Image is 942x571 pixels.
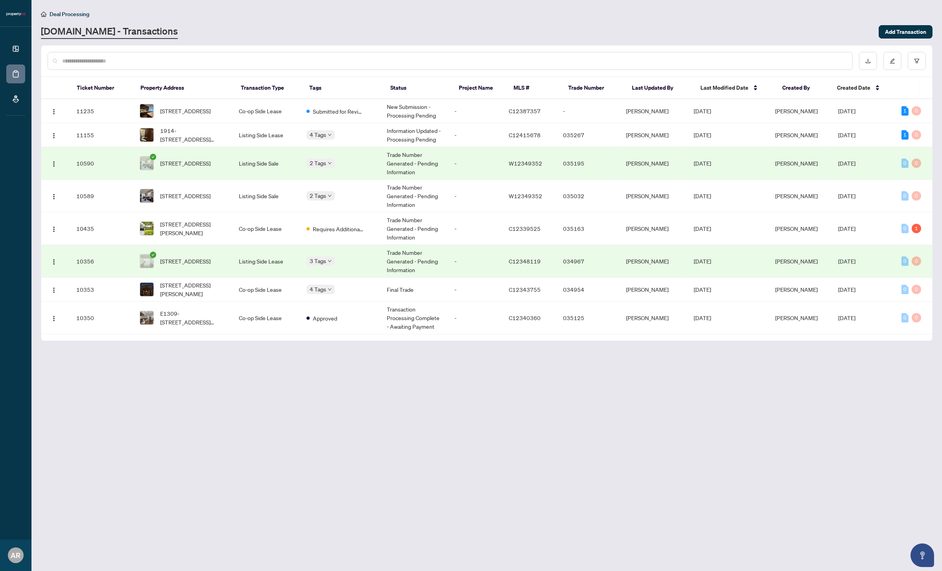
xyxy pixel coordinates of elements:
[562,77,626,99] th: Trade Number
[620,147,687,180] td: [PERSON_NAME]
[557,99,620,123] td: -
[626,77,694,99] th: Last Updated By
[48,190,60,202] button: Logo
[620,123,687,147] td: [PERSON_NAME]
[6,12,25,17] img: logo
[838,258,855,265] span: [DATE]
[448,212,502,245] td: -
[134,77,235,99] th: Property Address
[620,245,687,278] td: [PERSON_NAME]
[303,77,384,99] th: Tags
[48,129,60,141] button: Logo
[70,123,133,147] td: 11155
[509,192,542,199] span: W12349352
[838,225,855,232] span: [DATE]
[313,314,337,322] span: Approved
[901,191,909,201] div: 0
[620,302,687,334] td: [PERSON_NAME]
[150,252,156,258] span: check-circle
[775,225,818,232] span: [PERSON_NAME]
[380,302,448,334] td: Transaction Processing Complete - Awaiting Payment
[448,245,502,278] td: -
[557,180,620,212] td: 035032
[380,245,448,278] td: Trade Number Generated - Pending Information
[233,99,300,123] td: Co-op Side Lease
[140,311,153,324] img: thumbnail-img
[694,107,711,114] span: [DATE]
[233,278,300,302] td: Co-op Side Lease
[48,157,60,169] button: Logo
[160,220,226,237] span: [STREET_ADDRESS][PERSON_NAME]
[233,302,300,334] td: Co-op Side Lease
[140,189,153,203] img: thumbnail-img
[700,83,748,92] span: Last Modified Date
[70,278,133,302] td: 10353
[310,158,326,168] span: 2 Tags
[140,128,153,142] img: thumbnail-img
[233,123,300,147] td: Listing Side Lease
[448,180,502,212] td: -
[160,281,226,298] span: [STREET_ADDRESS][PERSON_NAME]
[694,314,711,321] span: [DATE]
[310,191,326,200] span: 2 Tags
[70,180,133,212] td: 10589
[883,52,901,70] button: edit
[48,311,60,324] button: Logo
[48,283,60,296] button: Logo
[41,25,178,39] a: [DOMAIN_NAME] - Transactions
[51,226,57,232] img: Logo
[879,25,933,39] button: Add Transaction
[51,193,57,200] img: Logo
[912,158,921,168] div: 0
[160,159,211,168] span: [STREET_ADDRESS]
[233,245,300,278] td: Listing Side Lease
[557,147,620,180] td: 035195
[775,160,818,167] span: [PERSON_NAME]
[509,131,541,138] span: C12415678
[380,123,448,147] td: Information Updated - Processing Pending
[912,106,921,116] div: 0
[908,52,926,70] button: filter
[448,123,502,147] td: -
[911,543,934,567] button: Open asap
[51,287,57,293] img: Logo
[453,77,507,99] th: Project Name
[233,212,300,245] td: Co-op Side Lease
[694,131,711,138] span: [DATE]
[70,147,133,180] td: 10590
[140,104,153,118] img: thumbnail-img
[160,309,226,326] span: E1309-[STREET_ADDRESS][PERSON_NAME]
[509,225,541,232] span: C12339525
[901,313,909,322] div: 0
[140,157,153,170] img: thumbnail-img
[620,99,687,123] td: [PERSON_NAME]
[328,194,332,198] span: down
[775,107,818,114] span: [PERSON_NAME]
[384,77,453,99] th: Status
[775,314,818,321] span: [PERSON_NAME]
[912,313,921,322] div: 0
[448,278,502,302] td: -
[233,180,300,212] td: Listing Side Sale
[328,287,332,291] span: down
[912,285,921,294] div: 0
[140,283,153,296] img: thumbnail-img
[912,224,921,233] div: 1
[901,106,909,116] div: 1
[509,258,541,265] span: C12348119
[775,258,818,265] span: [PERSON_NAME]
[51,315,57,322] img: Logo
[901,285,909,294] div: 0
[310,285,326,294] span: 4 Tags
[775,131,818,138] span: [PERSON_NAME]
[557,123,620,147] td: 035267
[694,77,776,99] th: Last Modified Date
[51,109,57,115] img: Logo
[694,258,711,265] span: [DATE]
[70,302,133,334] td: 10350
[51,259,57,265] img: Logo
[694,225,711,232] span: [DATE]
[838,192,855,199] span: [DATE]
[140,254,153,268] img: thumbnail-img
[328,161,332,165] span: down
